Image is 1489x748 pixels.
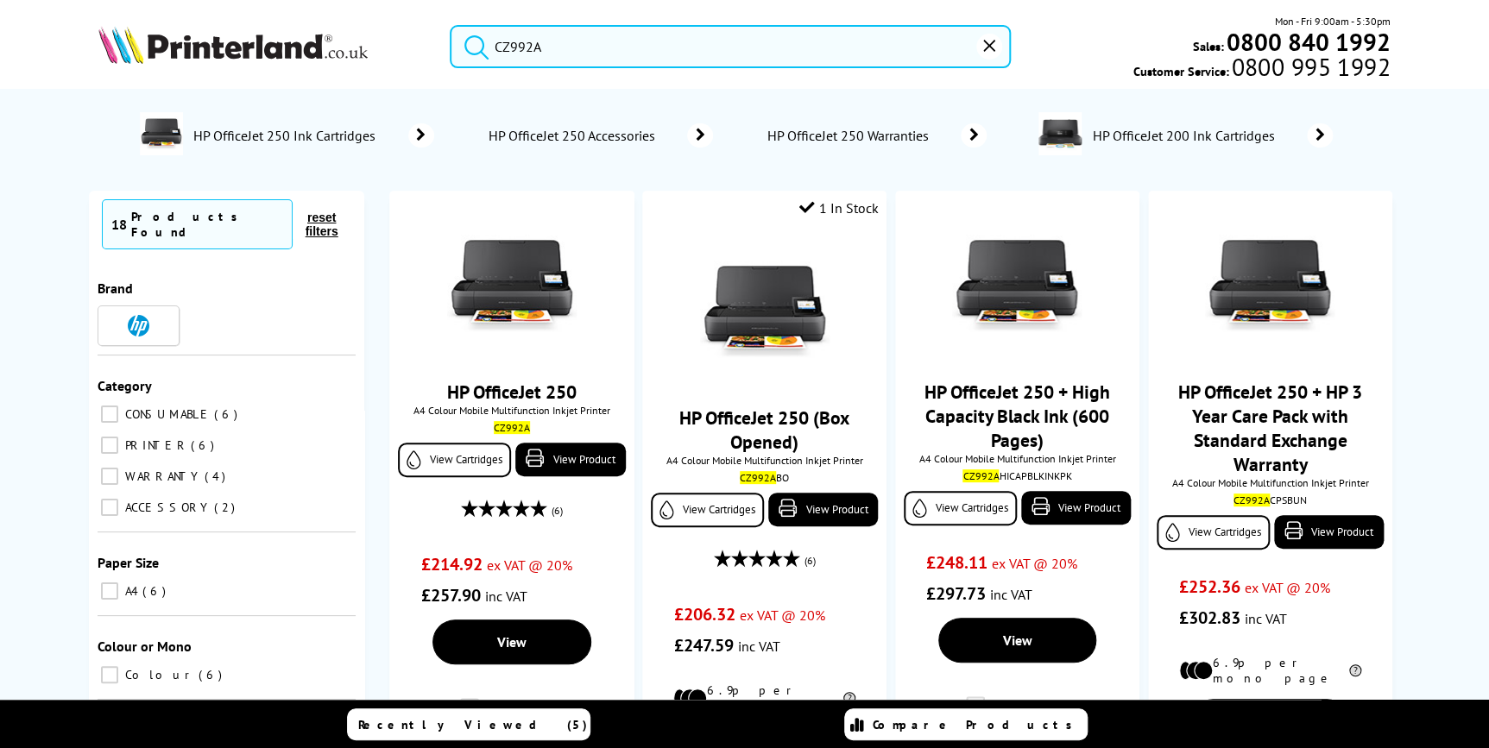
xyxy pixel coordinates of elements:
span: £257.90 [420,584,480,607]
span: inc VAT [990,586,1032,603]
span: 2 [214,500,239,515]
a: View Product [1274,515,1384,549]
a: HP OfficeJet 250 (Box Opened) [679,405,849,454]
span: (6) [552,494,563,527]
a: HP OfficeJet 250 Accessories [486,123,713,148]
span: £214.92 [420,553,482,575]
input: Search product or brand [450,25,1011,68]
input: ACCESSORY 2 [101,499,118,516]
span: £252.36 [1179,575,1240,598]
span: Paper Size [98,554,159,571]
b: 0800 840 1992 [1227,26,1391,58]
a: Recently Viewed (5) [347,708,590,740]
span: ex VAT @ 20% [486,556,571,574]
span: £302.83 [1179,607,1240,629]
img: HP [128,315,149,336]
img: HP-Officejet250-MobilePrinter-Front-Small.jpg [1205,221,1334,350]
input: PRINTER 6 [101,437,118,454]
img: HP-Officejet250-MobilePrinter-Front-Small1.jpg [952,221,1082,350]
span: 18 [111,216,127,233]
a: HP OfficeJet 250 + HP 3 Year Care Pack with Standard Exchange Warranty [1178,380,1362,476]
a: 0800 840 1992 [1224,34,1391,50]
a: View Cartridges [398,443,511,477]
img: Printerland Logo [98,26,368,64]
span: ex VAT @ 20% [1245,579,1330,596]
a: View Cartridges [1157,515,1270,550]
span: View [497,633,527,651]
span: £297.73 [926,582,986,605]
span: HP OfficeJet 250 Ink Cartridges [192,127,382,144]
span: (6) [804,544,816,577]
span: 4 [205,468,230,484]
span: A4 Colour Mobile Multifunction Inkjet Printer [651,454,878,467]
a: View Cartridges [904,491,1017,525]
span: HP OfficeJet 200 Ink Cartridges [1090,127,1281,144]
span: 6 [214,406,242,422]
span: Mon - Fri 9:00am - 5:30pm [1275,13,1391,29]
span: HP OfficeJet 250 Warranties [765,127,936,144]
span: Sales: [1193,38,1224,54]
span: A4 Colour Mobile Multifunction Inkjet Printer [1157,476,1384,489]
span: WARRANTY [121,468,203,484]
a: HP OfficeJet 250 + High Capacity Black Ink (600 Pages) [924,380,1110,452]
a: View [1190,699,1349,744]
span: PRINTER [121,437,189,453]
a: View Product [1021,491,1131,525]
span: Compare Products [873,717,1082,732]
input: CONSUMABLE 6 [101,405,118,423]
mark: CZ992A [962,469,999,482]
span: Category [98,377,152,394]
div: CPSBUN [1161,493,1379,506]
img: CZ992A-conspage.jpg [140,112,183,155]
button: reset filters [293,210,351,239]
a: View Product [515,443,625,476]
input: WARRANTY 4 [101,468,118,485]
a: Compare Products [844,708,1088,740]
span: Recently Viewed (5) [358,717,588,732]
li: 6.9p per mono page [673,682,855,713]
mark: CZ992A [1233,493,1270,506]
img: HP-Officejet250-MobilePrinter-Front-Small.jpg [447,221,577,350]
a: Printerland Logo [98,26,427,67]
span: ex VAT @ 20% [992,555,1077,572]
img: HP-Officejet250-MobilePrinter-Front-Small.jpg [700,247,830,376]
span: HP OfficeJet 250 Accessories [486,127,662,144]
span: ACCESSORY [121,500,212,515]
a: View Product [768,493,878,526]
a: View Cartridges [651,493,764,527]
span: Colour or Mono [98,638,192,655]
span: inc VAT [737,638,779,655]
span: 6 [142,583,170,599]
label: Add to Compare [460,698,565,731]
label: Add to Compare [966,696,1071,729]
span: 0800 995 1992 [1228,59,1390,75]
input: A4 6 [101,582,118,600]
span: A4 Colour Mobile Multifunction Inkjet Printer [398,404,625,417]
span: CONSUMABLE [121,406,212,422]
span: A4 Colour Mobile Multifunction Inkjet Printer [904,452,1131,465]
a: View [938,618,1097,663]
span: inc VAT [1245,610,1287,627]
span: Brand [98,280,133,297]
input: Colour 6 [101,666,118,683]
div: 1 In Stock [798,199,878,217]
span: 6 [199,667,226,682]
span: 6 [191,437,218,453]
a: HP OfficeJet 250 Warranties [765,123,987,148]
div: BO [655,471,874,484]
a: HP OfficeJet 250 Ink Cartridges [192,112,434,159]
span: £248.11 [926,551,987,574]
li: 6.9p per mono page [1179,655,1361,686]
span: Customer Service: [1133,59,1390,79]
span: £206.32 [673,603,735,625]
a: View [432,619,591,664]
mark: CZ992A [740,471,776,484]
span: £247.59 [673,634,733,657]
span: inc VAT [484,588,527,605]
a: HP OfficeJet 250 [447,380,577,404]
a: HP OfficeJet 200 Ink Cartridges [1090,112,1333,159]
img: CZ993A-conspage.jpg [1038,112,1082,155]
div: Products Found [131,209,283,240]
div: HICAPBLKINKPK [908,469,1126,482]
span: A4 [121,583,141,599]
